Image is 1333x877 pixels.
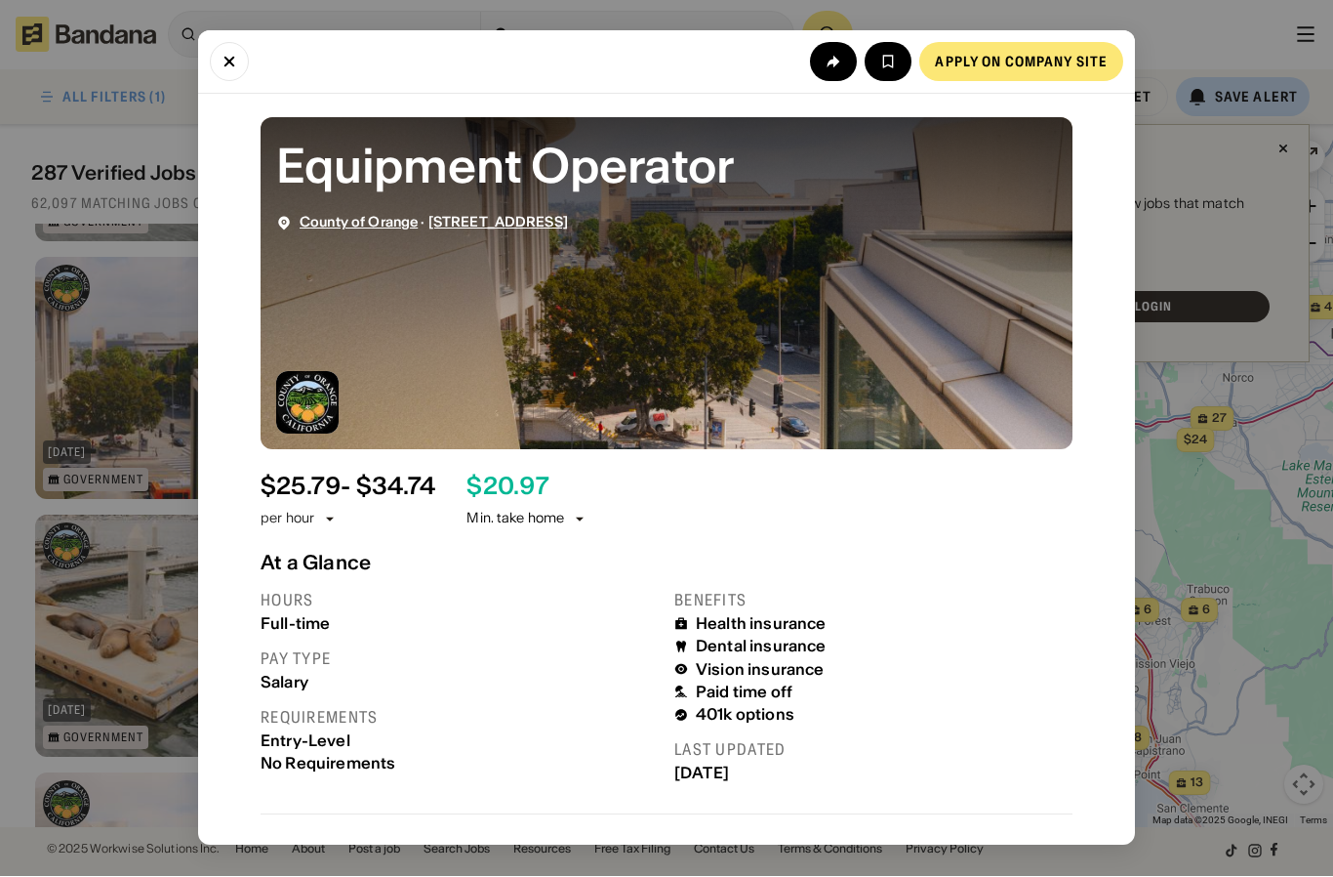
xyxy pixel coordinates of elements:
img: County of Orange logo [276,372,339,435]
div: 401k options [696,706,794,725]
div: Full-time [261,615,659,634]
div: Requirements [261,708,659,729]
button: Close [210,43,249,82]
div: Paid time off [696,684,792,702]
span: County of Orange [300,214,418,231]
div: Entry-Level [261,732,659,751]
div: Apply on company site [935,56,1108,69]
div: · [300,215,568,231]
div: per hour [261,510,314,529]
div: Min. take home [466,510,587,529]
div: $ 25.79 - $34.74 [261,474,435,502]
div: At a Glance [261,552,1072,575]
span: [STREET_ADDRESS] [428,214,568,231]
div: Equipment Operator [276,134,1057,199]
div: Hours [261,591,659,611]
div: $ 20.97 [466,474,548,502]
div: Benefits [674,591,1072,611]
div: Dental insurance [696,638,827,656]
div: No Requirements [261,755,659,773]
div: Salary [261,674,659,692]
div: Health insurance [696,615,827,634]
div: Vision insurance [696,661,825,680]
div: Pay type [261,649,659,670]
div: [DATE] [674,765,1072,783]
div: Last updated [674,740,1072,761]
